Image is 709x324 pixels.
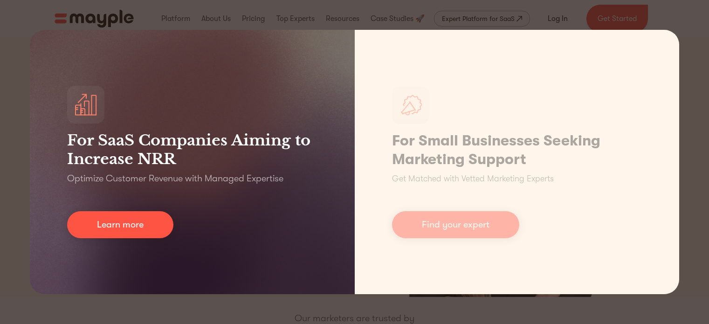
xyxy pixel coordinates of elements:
[67,211,173,238] a: Learn more
[67,131,317,168] h3: For SaaS Companies Aiming to Increase NRR
[392,172,554,185] p: Get Matched with Vetted Marketing Experts
[392,131,642,169] h1: For Small Businesses Seeking Marketing Support
[67,172,283,185] p: Optimize Customer Revenue with Managed Expertise
[392,211,519,238] a: Find your expert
